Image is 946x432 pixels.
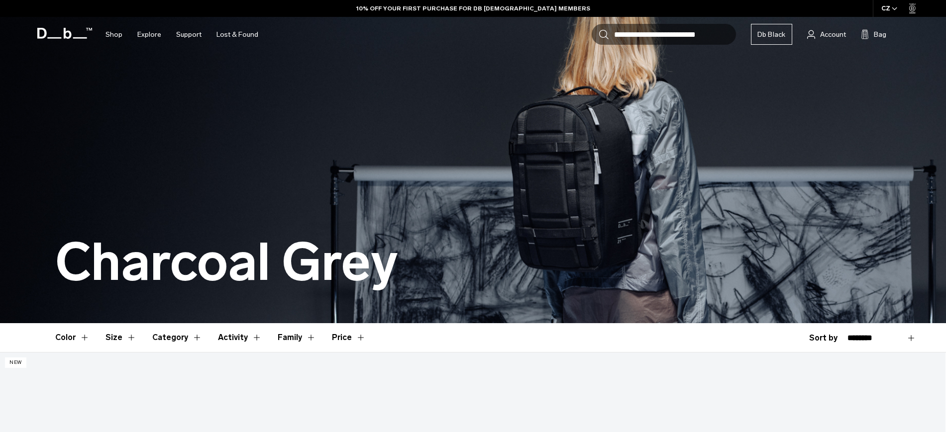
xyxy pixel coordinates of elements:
[55,323,90,352] button: Toggle Filter
[5,357,26,368] p: New
[356,4,590,13] a: 10% OFF YOUR FIRST PURCHASE FOR DB [DEMOGRAPHIC_DATA] MEMBERS
[98,17,266,52] nav: Main Navigation
[137,17,161,52] a: Explore
[807,28,846,40] a: Account
[55,234,398,291] h1: Charcoal Grey
[218,323,262,352] button: Toggle Filter
[105,17,122,52] a: Shop
[216,17,258,52] a: Lost & Found
[278,323,316,352] button: Toggle Filter
[176,17,202,52] a: Support
[105,323,136,352] button: Toggle Filter
[152,323,202,352] button: Toggle Filter
[874,29,886,40] span: Bag
[861,28,886,40] button: Bag
[820,29,846,40] span: Account
[751,24,792,45] a: Db Black
[332,323,366,352] button: Toggle Price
